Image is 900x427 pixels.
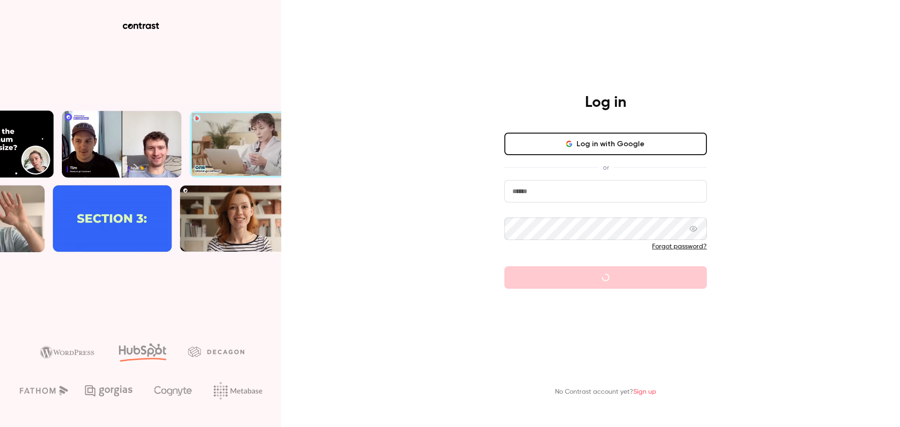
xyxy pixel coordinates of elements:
[598,163,614,172] span: or
[652,243,707,250] a: Forgot password?
[504,133,707,155] button: Log in with Google
[633,389,656,395] a: Sign up
[585,93,626,112] h4: Log in
[555,387,656,397] p: No Contrast account yet?
[188,346,244,357] img: decagon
